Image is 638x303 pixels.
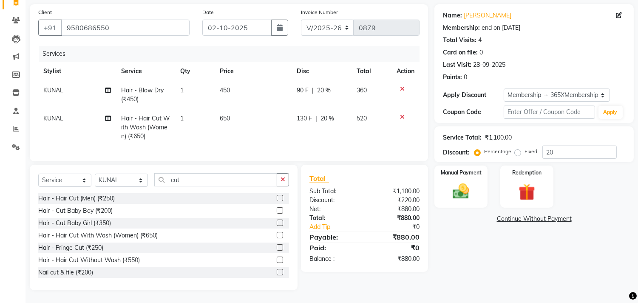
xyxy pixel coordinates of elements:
div: Services [39,46,426,62]
div: Hair - Hair Cut (Men) (₹250) [38,194,115,203]
span: KUNAL [43,86,63,94]
input: Enter Offer / Coupon Code [504,106,595,119]
span: 650 [220,114,230,122]
a: Continue Without Payment [436,214,632,223]
a: Add Tip [303,223,375,232]
div: Nail cut & file (₹200) [38,268,93,277]
div: ₹220.00 [365,196,426,205]
input: Search or Scan [154,173,277,186]
img: _cash.svg [448,182,474,201]
input: Search by Name/Mobile/Email/Code [61,20,190,36]
div: Total Visits: [443,36,476,45]
div: Sub Total: [303,187,365,196]
button: Apply [598,106,623,119]
span: Total [309,174,329,183]
div: ₹880.00 [365,232,426,242]
label: Redemption [512,169,542,177]
button: +91 [38,20,62,36]
div: Hair - Hair Cut With Wash (Women) (₹650) [38,231,158,240]
span: 20 % [320,114,334,123]
span: 90 F [297,86,309,95]
label: Manual Payment [441,169,482,177]
div: Hair - Cut Baby Girl (₹350) [38,219,111,228]
span: | [312,86,314,95]
div: 28-09-2025 [473,60,505,69]
div: Membership: [443,23,480,32]
div: 0 [464,73,467,82]
span: 20 % [317,86,331,95]
div: Hair - Cut Baby Boy (₹200) [38,206,113,215]
div: end on [DATE] [482,23,520,32]
div: Discount: [443,148,469,157]
div: ₹1,100.00 [365,187,426,196]
th: Price [215,62,292,81]
span: 130 F [297,114,312,123]
span: 450 [220,86,230,94]
div: 0 [479,48,483,57]
label: Date [202,9,214,16]
div: Net: [303,205,365,214]
label: Client [38,9,52,16]
div: Service Total: [443,133,482,142]
div: Points: [443,73,462,82]
a: [PERSON_NAME] [464,11,511,20]
span: 360 [357,86,367,94]
span: 520 [357,114,367,122]
label: Percentage [484,148,511,155]
div: Balance : [303,254,365,263]
div: ₹0 [375,223,426,232]
img: _gift.svg [513,182,540,203]
div: ₹0 [365,243,426,253]
div: Discount: [303,196,365,205]
div: Coupon Code [443,108,504,117]
div: Paid: [303,243,365,253]
span: 1 [180,86,184,94]
th: Stylist [38,62,116,81]
th: Action [391,62,420,81]
th: Qty [175,62,215,81]
div: ₹880.00 [365,214,426,223]
div: Total: [303,214,365,223]
div: Last Visit: [443,60,471,69]
div: ₹880.00 [365,205,426,214]
span: Hair - Blow Dry (₹450) [121,86,164,103]
div: 4 [478,36,482,45]
div: Payable: [303,232,365,242]
th: Total [352,62,391,81]
th: Service [116,62,176,81]
div: Card on file: [443,48,478,57]
div: Hair - Hair Cut Without Wash (₹550) [38,256,140,265]
div: ₹880.00 [365,254,426,263]
label: Fixed [525,148,537,155]
div: Hair - Fringe Cut (₹250) [38,243,103,252]
div: ₹1,100.00 [485,133,512,142]
th: Disc [292,62,352,81]
span: KUNAL [43,114,63,122]
div: Name: [443,11,462,20]
span: Hair - Hair Cut With Wash (Women) (₹650) [121,114,170,140]
span: 1 [180,114,184,122]
span: | [315,114,317,123]
label: Invoice Number [301,9,338,16]
div: Apply Discount [443,91,504,100]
